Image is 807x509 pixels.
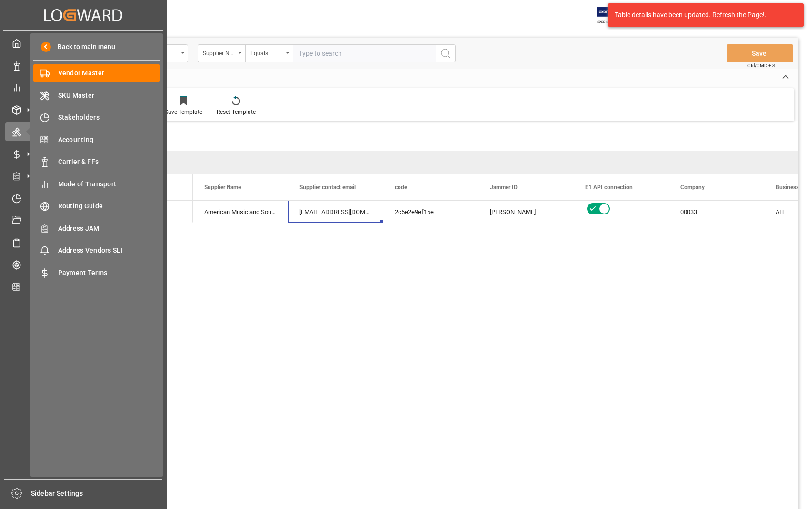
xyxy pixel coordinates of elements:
div: Save Template [165,108,202,116]
span: Ctrl/CMD + S [747,62,775,69]
div: Supplier Number [203,47,235,58]
div: Reset Template [217,108,256,116]
a: Mode of Transport [33,174,160,193]
span: Address JAM [58,224,160,234]
span: Back to main menu [51,42,115,52]
span: Mode of Transport [58,179,160,189]
span: Sidebar Settings [31,489,163,499]
a: My Reports [5,78,161,97]
a: Document Management [5,211,161,230]
span: Jammer ID [490,184,518,191]
span: Address Vendors SLI [58,245,160,255]
span: Supplier contact email [299,184,356,191]
div: Equals [250,47,283,58]
button: search button [436,44,456,62]
button: open menu [245,44,293,62]
div: Table details have been updated. Refresh the Page!. [615,10,790,20]
a: My Cockpit [5,34,161,52]
a: Carrier & FFs [33,153,160,171]
a: Stakeholders [33,108,160,127]
span: Stakeholders [58,112,160,122]
span: code [395,184,407,191]
a: Accounting [33,130,160,149]
span: Supplier Name [204,184,241,191]
span: Accounting [58,135,160,145]
a: SKU Master [33,86,160,104]
span: Routing Guide [58,201,160,211]
span: Vendor Master [58,68,160,78]
input: Type to search [293,44,436,62]
div: 00033 [669,201,764,223]
a: Payment Terms [33,263,160,282]
a: CO2 Calculator [5,277,161,296]
div: 2c5e2e9ef15e [383,201,478,223]
a: Sailing Schedules [5,233,161,252]
a: Data Management [5,56,161,74]
a: Timeslot Management V2 [5,189,161,207]
a: Address Vendors SLI [33,241,160,260]
div: American Music and Sound [193,201,288,223]
span: Carrier & FFs [58,157,160,167]
a: Address JAM [33,219,160,237]
span: SKU Master [58,91,160,101]
span: Payment Terms [58,268,160,278]
div: [EMAIL_ADDRESS][DOMAIN_NAME] [288,201,383,223]
a: Vendor Master [33,64,160,82]
button: open menu [198,44,245,62]
button: Save [727,44,793,62]
span: Company [680,184,705,191]
a: Tracking Shipment [5,255,161,274]
a: Routing Guide [33,197,160,215]
img: Exertis%20JAM%20-%20Email%20Logo.jpg_1722504956.jpg [597,7,629,24]
div: [PERSON_NAME] [490,201,562,223]
span: E1 API connection [585,184,633,191]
